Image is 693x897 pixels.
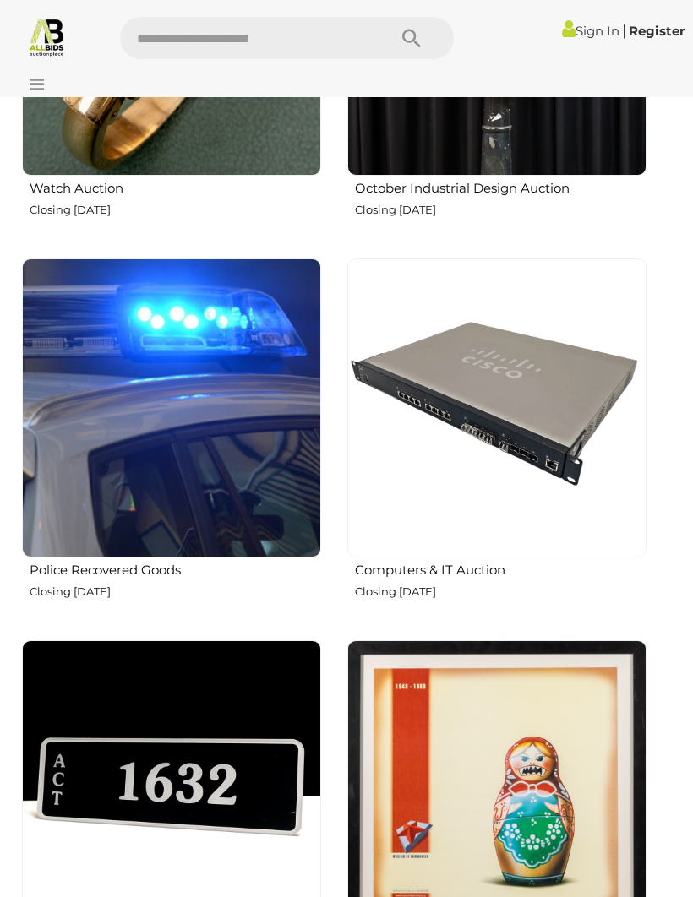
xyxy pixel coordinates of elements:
img: Computers & IT Auction [347,258,647,557]
a: Computers & IT Auction Closing [DATE] [346,258,647,627]
p: Closing [DATE] [30,582,321,601]
p: Closing [DATE] [30,200,321,220]
a: Register [629,23,685,39]
h2: October Industrial Design Auction [355,177,647,196]
a: Police Recovered Goods Closing [DATE] [21,258,321,627]
button: Search [369,17,454,59]
h2: Computers & IT Auction [355,559,647,578]
img: Allbids.com.au [27,17,67,57]
h2: Police Recovered Goods [30,559,321,578]
p: Closing [DATE] [355,200,647,220]
img: Police Recovered Goods [22,258,321,557]
span: | [622,21,626,40]
a: Sign In [562,23,619,39]
p: Closing [DATE] [355,582,647,601]
h2: Watch Auction [30,177,321,196]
